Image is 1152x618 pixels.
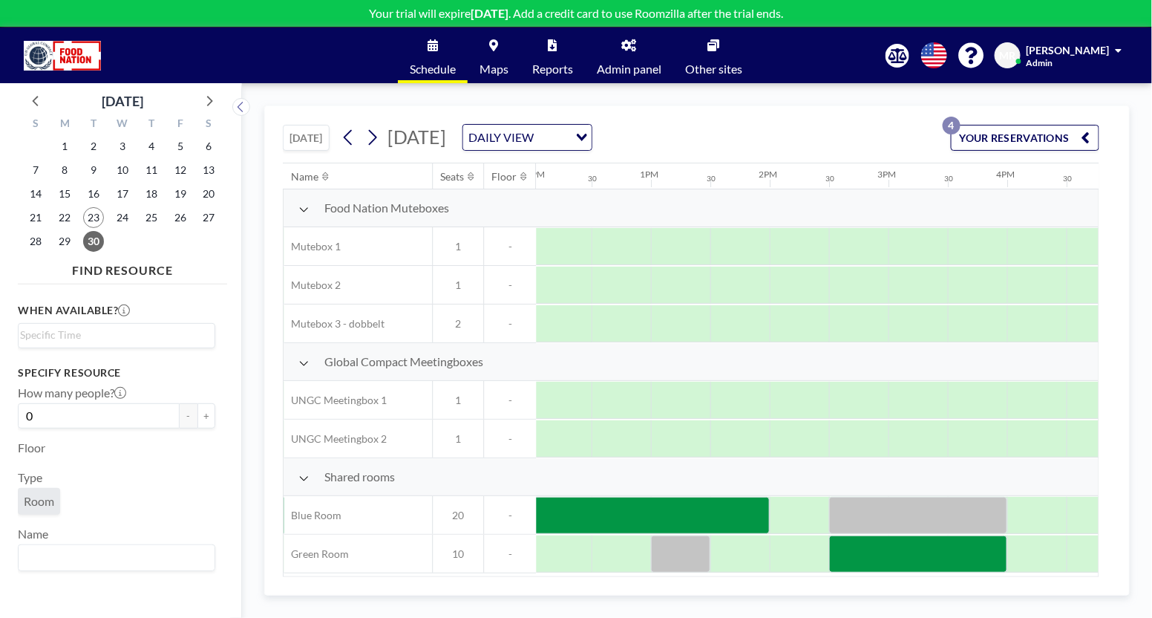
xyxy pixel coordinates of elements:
span: Monday, September 29, 2025 [54,231,75,252]
span: - [484,394,536,407]
span: Tuesday, September 30, 2025 [83,231,104,252]
span: UNGC Meetingbox 2 [284,432,387,446]
span: Monday, September 15, 2025 [54,183,75,204]
span: Global Compact Meetingboxes [324,354,483,369]
span: Saturday, September 13, 2025 [199,160,220,180]
a: Schedule [398,27,468,83]
span: Mutebox 1 [284,240,341,253]
span: - [484,547,536,561]
div: T [79,115,108,134]
div: 30 [707,174,716,183]
a: Admin panel [585,27,673,83]
label: Type [18,470,42,485]
div: Floor [491,170,517,183]
span: - [484,432,536,446]
span: Reports [532,63,573,75]
span: Tuesday, September 23, 2025 [83,207,104,228]
span: Wednesday, September 17, 2025 [112,183,133,204]
span: Admin panel [597,63,661,75]
span: Food Nation Muteboxes [324,201,449,215]
span: Maps [480,63,508,75]
span: [PERSON_NAME] [1027,44,1110,56]
div: Search for option [19,324,215,346]
span: Thursday, September 18, 2025 [141,183,162,204]
div: 30 [1063,174,1072,183]
span: 20 [433,509,483,522]
div: 3PM [877,169,896,180]
div: 4PM [996,169,1015,180]
span: Wednesday, September 24, 2025 [112,207,133,228]
span: - [484,317,536,331]
span: Saturday, September 20, 2025 [199,183,220,204]
span: Sunday, September 28, 2025 [25,231,46,252]
span: 1 [433,279,483,292]
div: S [22,115,50,134]
span: Room [24,494,54,509]
button: + [197,403,215,429]
span: Wednesday, September 3, 2025 [112,136,133,157]
input: Search for option [539,128,567,147]
div: Seats [440,170,464,183]
button: YOUR RESERVATIONS4 [951,125,1099,151]
span: Friday, September 5, 2025 [170,136,191,157]
span: DAILY VIEW [466,128,537,147]
span: Admin [1027,57,1053,68]
span: Saturday, September 27, 2025 [199,207,220,228]
span: Thursday, September 11, 2025 [141,160,162,180]
div: T [137,115,166,134]
span: Blue Room [284,509,341,522]
div: S [194,115,223,134]
div: 1PM [640,169,658,180]
span: Thursday, September 4, 2025 [141,136,162,157]
span: - [484,509,536,522]
span: 2 [433,317,483,331]
label: Name [18,527,48,541]
span: Mutebox 3 - dobbelt [284,317,384,331]
span: 1 [433,394,483,407]
div: Search for option [463,125,592,150]
span: [DATE] [388,126,447,148]
img: organization-logo [24,41,101,71]
a: Other sites [673,27,754,83]
div: M [50,115,79,134]
div: [DATE] [102,91,143,111]
label: How many people? [18,386,126,400]
h3: Specify resource [18,366,215,380]
div: 30 [588,174,597,183]
a: Reports [520,27,585,83]
div: F [166,115,194,134]
span: Monday, September 22, 2025 [54,207,75,228]
div: 30 [944,174,953,183]
span: Wednesday, September 10, 2025 [112,160,133,180]
span: Friday, September 12, 2025 [170,160,191,180]
span: Thursday, September 25, 2025 [141,207,162,228]
button: - [180,403,197,429]
span: Friday, September 26, 2025 [170,207,191,228]
span: Monday, September 1, 2025 [54,136,75,157]
span: UNGC Meetingbox 1 [284,394,387,407]
div: W [108,115,137,134]
span: Other sites [685,63,742,75]
span: Green Room [284,547,349,561]
label: Floor [18,440,45,455]
span: Tuesday, September 16, 2025 [83,183,104,204]
div: 30 [825,174,834,183]
span: 1 [433,240,483,253]
span: Saturday, September 6, 2025 [199,136,220,157]
div: 2PM [759,169,777,180]
button: [DATE] [283,125,330,151]
span: Mutebox 2 [284,279,341,292]
p: 4 [943,117,960,134]
span: Tuesday, September 9, 2025 [83,160,104,180]
span: 1 [433,432,483,446]
input: Search for option [20,548,206,567]
div: Search for option [19,545,215,570]
span: Sunday, September 21, 2025 [25,207,46,228]
span: MR [1000,49,1016,62]
span: 10 [433,547,483,561]
span: Sunday, September 14, 2025 [25,183,46,204]
span: Monday, September 8, 2025 [54,160,75,180]
span: Tuesday, September 2, 2025 [83,136,104,157]
span: - [484,279,536,292]
span: Sunday, September 7, 2025 [25,160,46,180]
